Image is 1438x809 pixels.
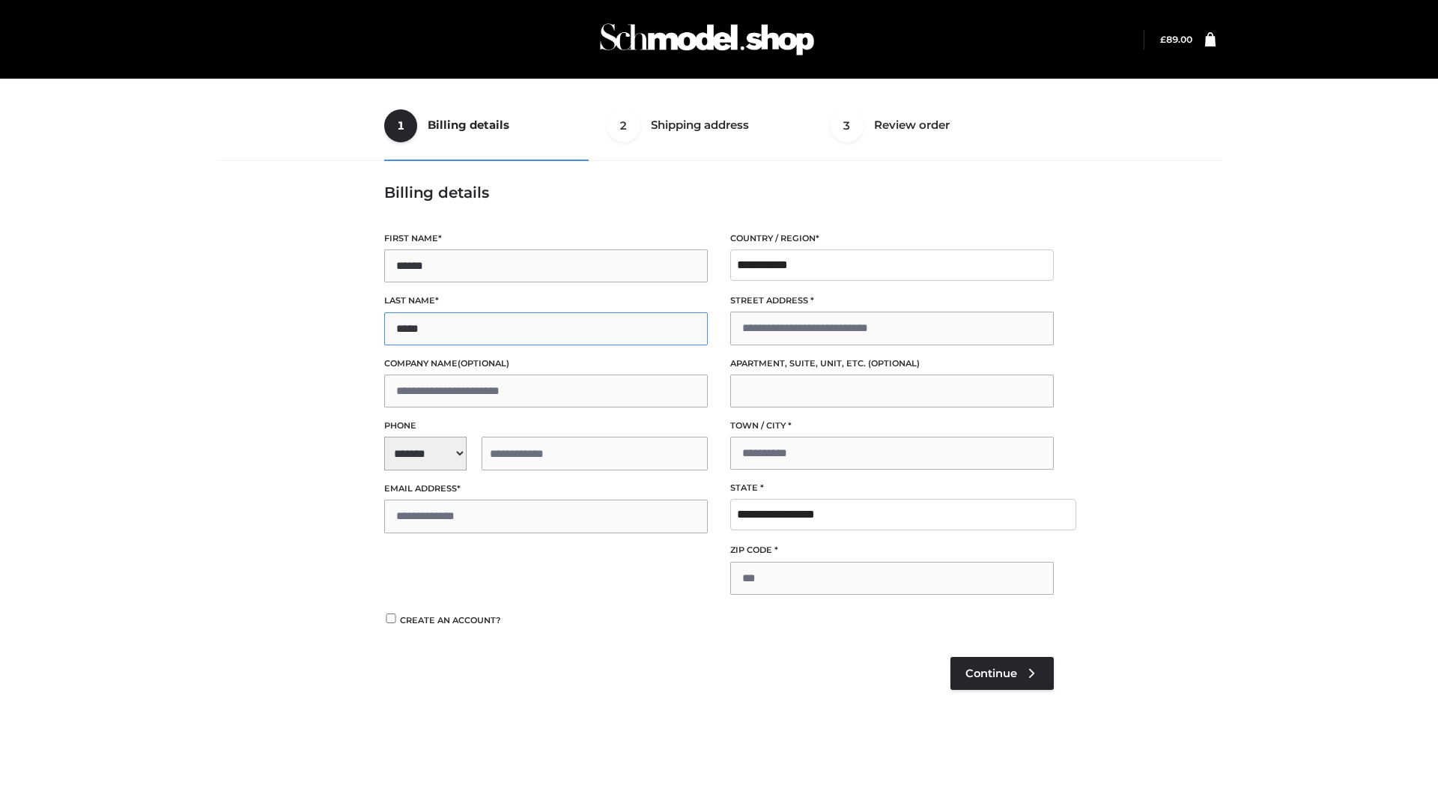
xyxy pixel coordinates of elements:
span: £ [1160,34,1166,45]
label: Email address [384,482,708,496]
input: Create an account? [384,613,398,623]
label: First name [384,231,708,246]
label: Last name [384,294,708,308]
span: (optional) [868,358,920,369]
span: Continue [965,667,1017,680]
bdi: 89.00 [1160,34,1192,45]
label: Town / City [730,419,1054,433]
label: Country / Region [730,231,1054,246]
img: Schmodel Admin 964 [595,10,819,69]
label: Phone [384,419,708,433]
label: ZIP Code [730,543,1054,557]
a: £89.00 [1160,34,1192,45]
label: Company name [384,357,708,371]
label: State [730,481,1054,495]
span: (optional) [458,358,509,369]
label: Apartment, suite, unit, etc. [730,357,1054,371]
label: Street address [730,294,1054,308]
span: Create an account? [400,615,501,625]
a: Continue [950,657,1054,690]
h3: Billing details [384,184,1054,202]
